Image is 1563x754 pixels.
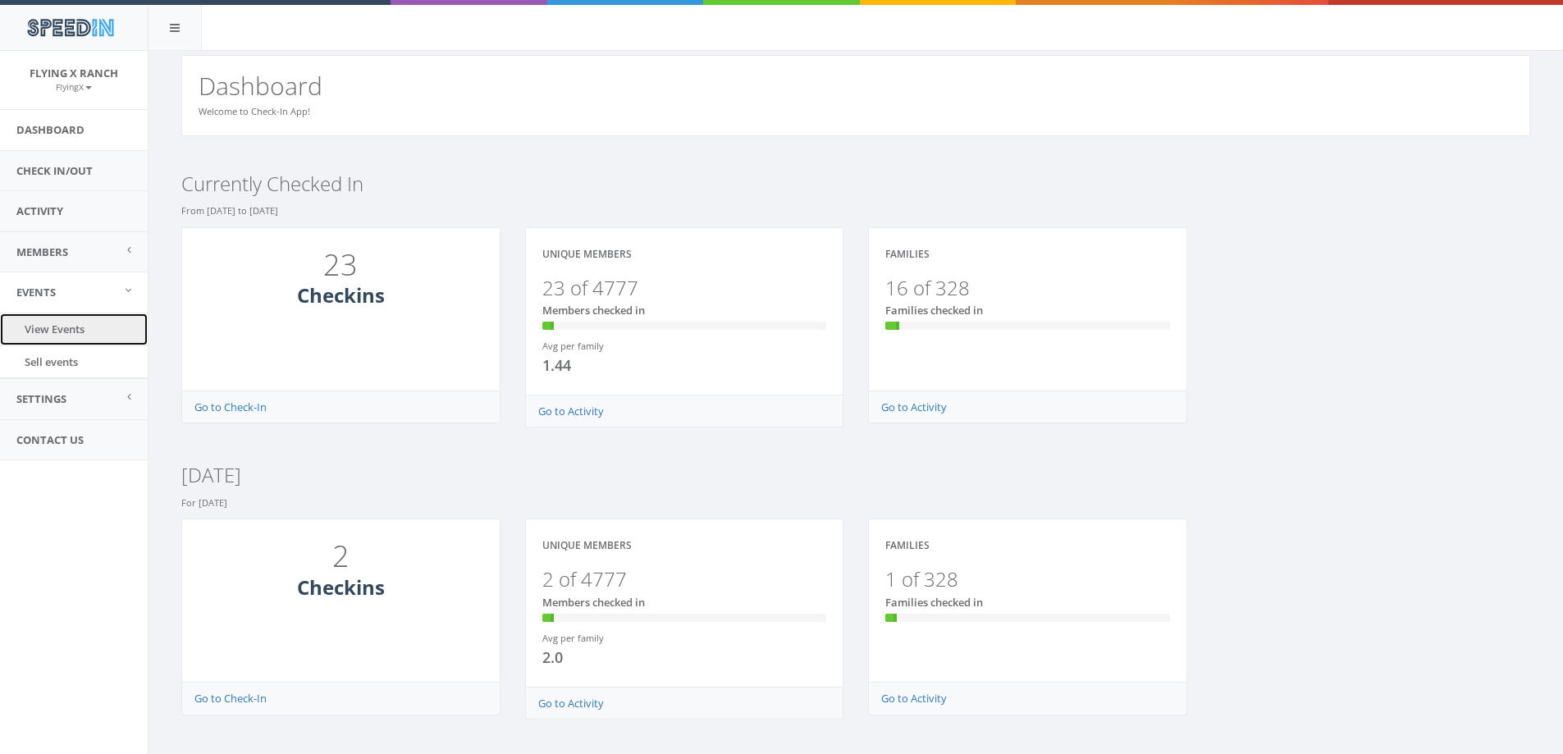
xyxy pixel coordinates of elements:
[56,81,92,93] small: FlyingX
[181,464,1530,486] h3: [DATE]
[881,691,947,706] a: Go to Activity
[16,432,84,447] span: Contact Us
[885,303,983,318] span: Families checked in
[542,358,672,374] h4: 1.44
[881,400,947,414] a: Go to Activity
[181,496,227,509] small: For [DATE]
[19,12,121,43] img: speedin_logo.png
[542,249,632,259] h4: Unique Members
[542,303,645,318] span: Members checked in
[885,277,1170,299] h3: 16 of 328
[203,249,479,281] h1: 23
[885,569,1170,590] h3: 1 of 328
[16,391,66,406] span: Settings
[181,204,278,217] small: From [DATE] to [DATE]
[30,66,118,80] span: Flying X Ranch
[199,105,310,117] small: Welcome to Check-In App!
[194,400,267,414] a: Go to Check-In
[538,404,604,418] a: Go to Activity
[56,79,92,94] a: FlyingX
[542,340,604,352] small: Avg per family
[181,173,1530,194] h3: Currently Checked In
[542,632,604,644] small: Avg per family
[542,277,827,299] h3: 23 of 4777
[542,650,672,666] h4: 2.0
[199,577,483,598] h3: Checkins
[199,285,483,306] h3: Checkins
[542,540,632,551] h4: Unique Members
[542,595,645,610] span: Members checked in
[538,696,604,711] a: Go to Activity
[194,691,267,706] a: Go to Check-In
[885,540,930,551] h4: Families
[16,285,56,299] span: Events
[885,249,930,259] h4: Families
[199,72,1513,99] h2: Dashboard
[542,569,827,590] h3: 2 of 4777
[885,595,983,610] span: Families checked in
[16,244,68,259] span: Members
[203,540,479,573] h1: 2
